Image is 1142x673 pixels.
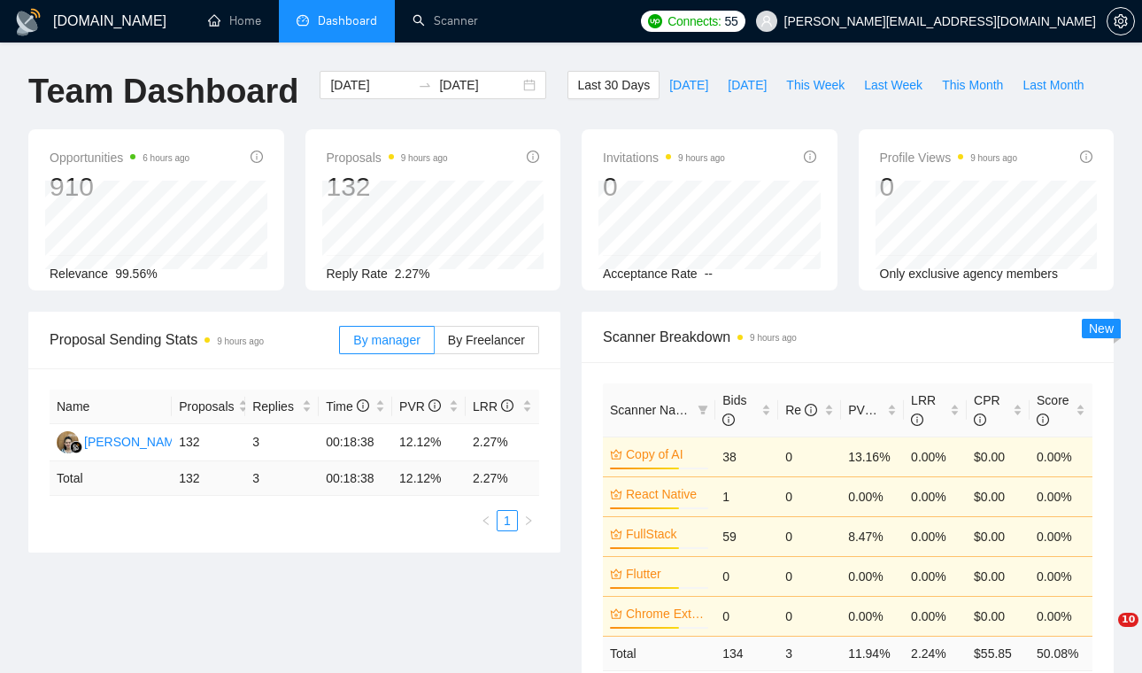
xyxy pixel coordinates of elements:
[667,12,721,31] span: Connects:
[567,71,660,99] button: Last 30 Days
[217,336,264,346] time: 9 hours ago
[970,153,1017,163] time: 9 hours ago
[778,596,841,636] td: 0
[518,510,539,531] li: Next Page
[967,556,1030,596] td: $0.00
[864,75,922,95] span: Last Week
[28,71,298,112] h1: Team Dashboard
[610,528,622,540] span: crown
[481,515,491,526] span: left
[245,461,319,496] td: 3
[418,78,432,92] span: to
[648,14,662,28] img: upwork-logo.png
[626,445,705,464] a: Copy of AI
[475,510,497,531] button: left
[330,75,411,95] input: Start date
[904,476,967,516] td: 0.00%
[841,636,904,670] td: 11.94 %
[728,75,767,95] span: [DATE]
[841,556,904,596] td: 0.00%
[626,484,705,504] a: React Native
[327,147,448,168] span: Proposals
[1030,556,1092,596] td: 0.00%
[610,488,622,500] span: crown
[252,397,298,416] span: Replies
[904,596,967,636] td: 0.00%
[473,399,513,414] span: LRR
[705,267,713,281] span: --
[626,524,705,544] a: FullStack
[392,424,466,461] td: 12.12%
[877,404,890,416] span: info-circle
[904,636,967,670] td: 2.24 %
[475,510,497,531] li: Previous Page
[319,461,392,496] td: 00:18:38
[172,461,245,496] td: 132
[942,75,1003,95] span: This Month
[527,151,539,163] span: info-circle
[57,434,186,448] a: ES[PERSON_NAME]
[610,403,692,417] span: Scanner Name
[760,15,773,27] span: user
[399,399,441,414] span: PVR
[967,636,1030,670] td: $ 55.85
[50,267,108,281] span: Relevance
[523,515,534,526] span: right
[722,393,746,427] span: Bids
[1022,75,1084,95] span: Last Month
[603,170,725,204] div: 0
[778,636,841,670] td: 3
[880,170,1018,204] div: 0
[841,476,904,516] td: 0.00%
[974,414,986,426] span: info-circle
[660,71,718,99] button: [DATE]
[880,147,1018,168] span: Profile Views
[418,78,432,92] span: swap-right
[967,596,1030,636] td: $0.00
[1080,151,1092,163] span: info-circle
[353,333,420,347] span: By manager
[518,510,539,531] button: right
[245,390,319,424] th: Replies
[326,399,368,414] span: Time
[1037,414,1049,426] span: info-circle
[498,511,517,530] a: 1
[776,71,854,99] button: This Week
[715,437,778,476] td: 38
[626,604,705,623] a: Chrome Extension
[70,441,82,453] img: gigradar-bm.png
[603,147,725,168] span: Invitations
[50,329,339,351] span: Proposal Sending Stats
[610,568,622,580] span: crown
[841,516,904,556] td: 8.47%
[401,153,448,163] time: 9 hours ago
[785,403,817,417] span: Re
[57,431,79,453] img: ES
[778,516,841,556] td: 0
[1030,437,1092,476] td: 0.00%
[1030,516,1092,556] td: 0.00%
[1089,321,1114,336] span: New
[880,267,1059,281] span: Only exclusive agency members
[904,556,967,596] td: 0.00%
[603,326,1092,348] span: Scanner Breakdown
[904,437,967,476] td: 0.00%
[610,448,622,460] span: crown
[804,151,816,163] span: info-circle
[14,8,42,36] img: logo
[911,393,936,427] span: LRR
[1030,596,1092,636] td: 0.00%
[1107,7,1135,35] button: setting
[603,267,698,281] span: Acceptance Rate
[172,424,245,461] td: 132
[448,333,525,347] span: By Freelancer
[84,432,186,452] div: [PERSON_NAME]
[698,405,708,415] span: filter
[50,461,172,496] td: Total
[1037,393,1069,427] span: Score
[967,437,1030,476] td: $0.00
[715,636,778,670] td: 134
[932,71,1013,99] button: This Month
[143,153,189,163] time: 6 hours ago
[669,75,708,95] span: [DATE]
